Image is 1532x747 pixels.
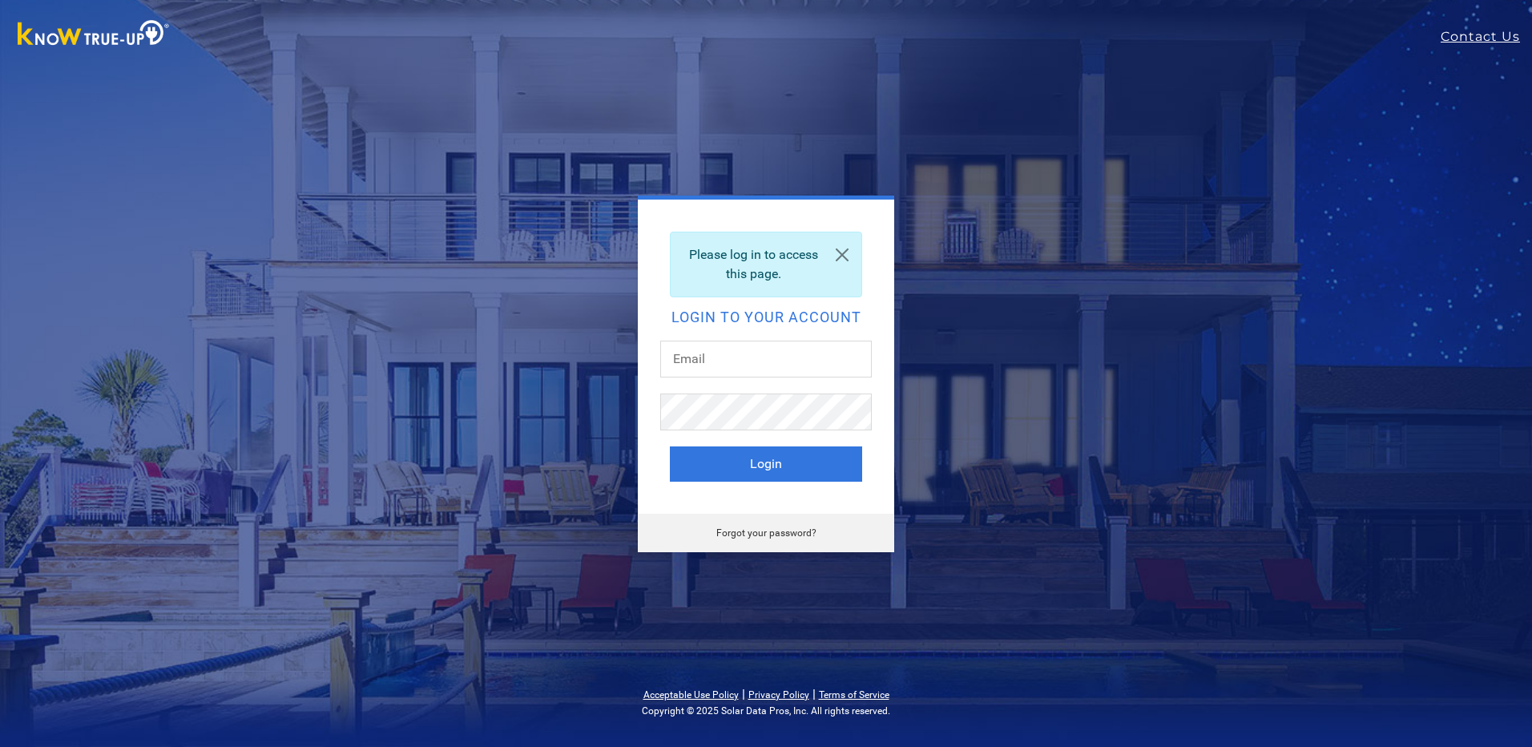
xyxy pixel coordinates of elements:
[812,686,816,701] span: |
[670,232,862,297] div: Please log in to access this page.
[748,689,809,701] a: Privacy Policy
[10,17,178,53] img: Know True-Up
[1441,27,1532,46] a: Contact Us
[643,689,739,701] a: Acceptable Use Policy
[742,686,745,701] span: |
[716,527,816,539] a: Forgot your password?
[819,689,889,701] a: Terms of Service
[670,446,862,482] button: Login
[660,341,872,378] input: Email
[823,232,861,277] a: Close
[670,310,862,325] h2: Login to your account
